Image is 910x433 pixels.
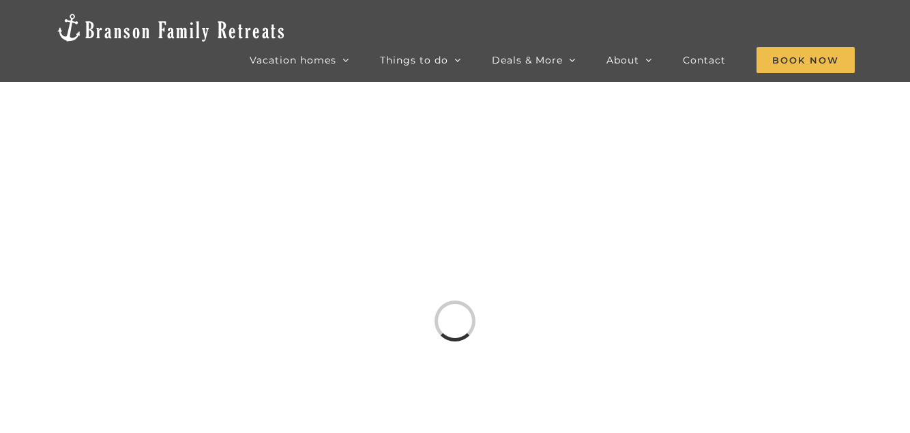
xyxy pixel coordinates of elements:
[757,47,855,73] span: Book Now
[250,46,855,74] nav: Main Menu
[757,46,855,74] a: Book Now
[55,12,287,43] img: Branson Family Retreats Logo
[380,46,461,74] a: Things to do
[380,55,448,65] span: Things to do
[435,301,475,341] div: Loading...
[606,55,639,65] span: About
[606,46,652,74] a: About
[683,55,726,65] span: Contact
[492,46,576,74] a: Deals & More
[492,55,563,65] span: Deals & More
[250,46,349,74] a: Vacation homes
[683,46,726,74] a: Contact
[250,55,336,65] span: Vacation homes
